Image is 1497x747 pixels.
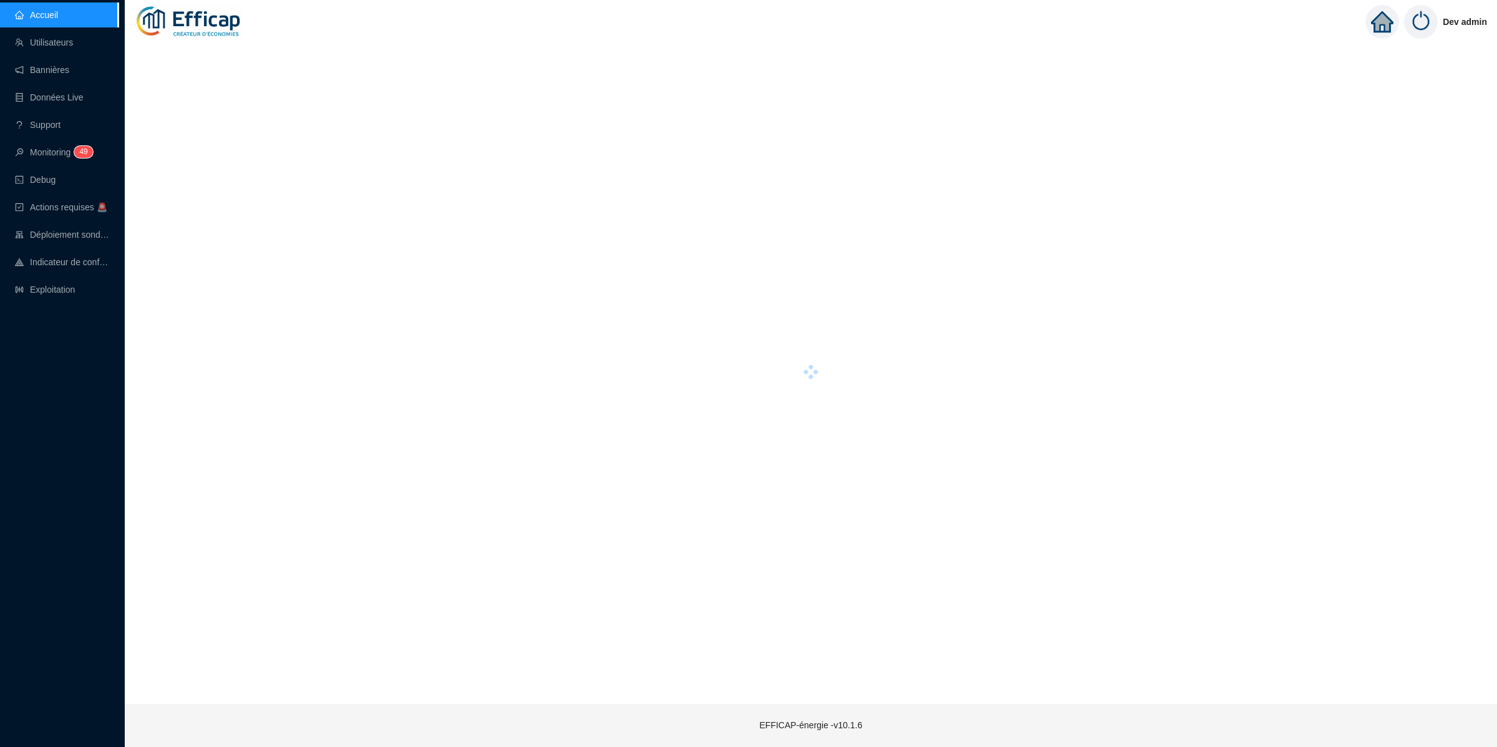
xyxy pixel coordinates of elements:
span: Actions requises 🚨 [30,202,107,212]
span: check-square [15,203,24,212]
a: clusterDéploiement sondes [15,230,110,240]
sup: 49 [74,146,92,158]
span: Dev admin [1443,2,1487,42]
a: codeDebug [15,175,56,185]
span: EFFICAP-énergie - v10.1.6 [760,720,863,730]
a: slidersExploitation [15,285,75,295]
a: databaseDonnées Live [15,92,84,102]
a: heat-mapIndicateur de confort [15,257,110,267]
a: notificationBannières [15,65,69,75]
img: power [1404,5,1438,39]
span: home [1371,11,1393,33]
a: monitorMonitoring49 [15,147,89,157]
span: 9 [84,147,88,156]
span: 4 [79,147,84,156]
a: teamUtilisateurs [15,37,73,47]
a: questionSupport [15,120,61,130]
a: homeAccueil [15,10,58,20]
